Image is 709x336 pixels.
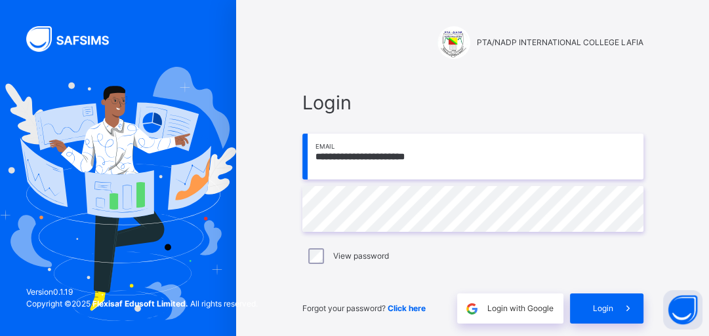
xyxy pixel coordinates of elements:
[302,303,426,313] span: Forgot your password?
[477,37,643,48] span: PTA/NADP INTERNATIONAL COLLEGE LAFIA
[333,250,389,262] label: View password
[464,301,479,316] img: google.396cfc9801f0270233282035f929180a.svg
[26,299,258,308] span: Copyright © 2025 All rights reserved.
[26,286,258,298] span: Version 0.1.19
[302,88,643,117] span: Login
[663,290,702,329] button: Open asap
[26,26,125,52] img: SAFSIMS Logo
[92,299,188,308] strong: Flexisaf Edusoft Limited.
[487,303,554,314] span: Login with Google
[593,303,613,314] span: Login
[388,303,426,313] a: Click here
